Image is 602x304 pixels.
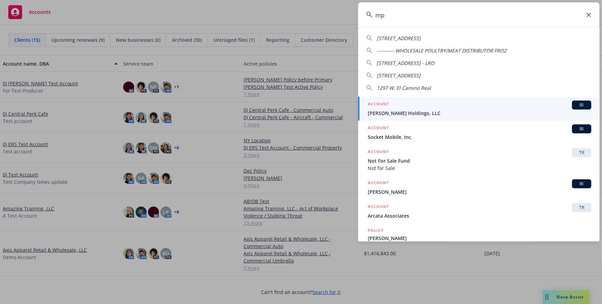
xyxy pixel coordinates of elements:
[358,97,600,121] a: ACCOUNTBI[PERSON_NAME] Holdings, LLC
[358,144,600,175] a: ACCOUNTTRNot For Sale FundNot for Sale
[377,35,421,41] span: [STREET_ADDRESS]
[368,179,389,188] h5: ACCOUNT
[575,102,589,108] span: BI
[368,188,591,196] span: [PERSON_NAME]
[358,199,600,223] a: ACCOUNTTRArcata Associates
[575,181,589,187] span: BI
[358,175,600,199] a: ACCOUNTBI[PERSON_NAME]
[377,72,421,79] span: [STREET_ADDRESS]
[358,121,600,144] a: ACCOUNTBISocket Mobile, Inc.
[377,85,431,91] span: 1297 W. El Camino Real
[368,110,591,117] span: [PERSON_NAME] Holdings, LLC
[368,148,389,156] h5: ACCOUNT
[368,227,384,234] h5: POLICY
[368,124,389,133] h5: ACCOUNT
[368,133,591,141] span: Socket Mobile, Inc.
[368,157,591,164] span: Not For Sale Fund
[377,47,506,54] span: ---------- WHOLESALE POULTRY/MEAT DISTRIBUTOR FROZ
[368,164,591,172] span: Not for Sale
[575,150,589,156] span: TR
[575,126,589,132] span: BI
[358,223,600,253] a: POLICY[PERSON_NAME]
[575,205,589,211] span: TR
[368,235,591,242] span: [PERSON_NAME]
[368,203,389,211] h5: ACCOUNT
[368,101,389,109] h5: ACCOUNT
[358,2,600,27] input: Search...
[368,212,591,219] span: Arcata Associates
[377,60,434,66] span: [STREET_ADDRESS] - LRO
